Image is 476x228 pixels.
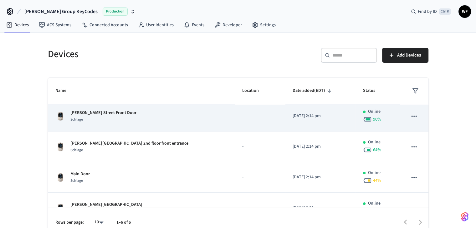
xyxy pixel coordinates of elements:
[116,219,131,226] p: 1–6 of 6
[70,171,90,177] p: Main Door
[293,113,348,119] p: [DATE] 2:14 pm
[70,117,83,122] span: Schlage
[373,116,381,122] span: 90 %
[458,5,471,18] button: WF
[368,200,381,207] p: Online
[293,205,348,211] p: [DATE] 2:14 pm
[397,51,421,59] span: Add Devices
[24,8,98,15] span: [PERSON_NAME] Group KeyCodes
[242,86,267,96] span: Location
[373,177,381,184] span: 44 %
[55,203,65,213] img: Schlage Sense Smart Deadbolt with Camelot Trim, Front
[368,170,381,176] p: Online
[293,86,333,96] span: Date added(EDT)
[459,6,470,17] span: WF
[76,19,133,31] a: Connected Accounts
[461,212,468,222] img: SeamLogoGradient.69752ec5.svg
[293,143,348,150] p: [DATE] 2:14 pm
[34,19,76,31] a: ACS Systems
[70,147,83,153] span: Schlage
[368,139,381,146] p: Online
[368,108,381,115] p: Online
[439,8,451,15] span: Ctrl K
[406,6,456,17] div: Find by IDCtrl K
[242,174,277,181] p: -
[363,86,383,96] span: Status
[179,19,209,31] a: Events
[103,7,128,16] span: Production
[70,178,83,183] span: Schlage
[382,48,428,63] button: Add Devices
[55,142,65,152] img: Schlage Sense Smart Deadbolt with Camelot Trim, Front
[209,19,247,31] a: Developer
[242,205,277,211] p: -
[48,48,234,61] h5: Devices
[55,172,65,182] img: Schlage Sense Smart Deadbolt with Camelot Trim, Front
[418,8,437,15] span: Find by ID
[48,15,428,223] table: sticky table
[242,113,277,119] p: -
[1,19,34,31] a: Devices
[70,110,136,116] p: [PERSON_NAME] Street Front Door
[70,140,188,147] p: [PERSON_NAME][GEOGRAPHIC_DATA] 2nd floor front entrance
[373,147,381,153] span: 64 %
[55,219,84,226] p: Rows per page:
[133,19,179,31] a: User Identities
[91,218,106,227] div: 10
[247,19,281,31] a: Settings
[55,111,65,121] img: Schlage Sense Smart Deadbolt with Camelot Trim, Front
[70,201,142,208] p: [PERSON_NAME][GEOGRAPHIC_DATA]
[55,86,74,96] span: Name
[293,174,348,181] p: [DATE] 2:14 pm
[242,143,277,150] p: -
